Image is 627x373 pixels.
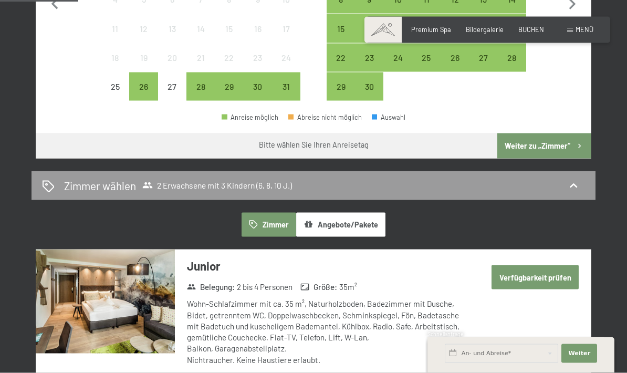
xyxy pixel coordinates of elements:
[356,25,382,51] div: 16
[469,14,497,43] div: Sat Sep 20 2025
[383,44,412,72] div: Anreise möglich
[102,82,128,109] div: 25
[441,14,469,43] div: Anreise möglich
[413,54,440,80] div: 25
[328,82,354,109] div: 29
[498,14,526,43] div: Anreise möglich
[339,282,357,293] span: 35 m²
[158,44,186,72] div: Anreise nicht möglich
[497,133,591,159] button: Weiter zu „Zimmer“
[355,14,383,43] div: Tue Sep 16 2025
[222,114,278,121] div: Anreise möglich
[101,14,129,43] div: Mon Aug 11 2025
[158,72,186,101] div: Anreise nicht möglich
[441,44,469,72] div: Anreise möglich
[186,44,215,72] div: Thu Aug 21 2025
[64,178,136,193] h2: Zimmer wählen
[355,44,383,72] div: Anreise möglich
[159,54,185,80] div: 20
[158,14,186,43] div: Wed Aug 13 2025
[158,72,186,101] div: Wed Aug 27 2025
[129,72,158,101] div: Anreise möglich
[469,44,497,72] div: Sat Sep 27 2025
[129,72,158,101] div: Tue Aug 26 2025
[245,82,271,109] div: 30
[130,25,156,51] div: 12
[215,44,243,72] div: Anreise nicht möglich
[328,25,354,51] div: 15
[186,14,215,43] div: Anreise nicht möglich
[187,258,466,274] h3: Junior
[244,72,272,101] div: Sat Aug 30 2025
[327,44,355,72] div: Anreise möglich
[242,213,296,237] button: Zimmer
[101,44,129,72] div: Mon Aug 18 2025
[561,344,597,363] button: Weiter
[355,72,383,101] div: Tue Sep 30 2025
[215,44,243,72] div: Fri Aug 22 2025
[576,25,593,34] span: Menü
[237,282,292,293] span: 2 bis 4 Personen
[244,72,272,101] div: Anreise möglich
[273,54,299,80] div: 24
[272,44,300,72] div: Sun Aug 24 2025
[441,44,469,72] div: Fri Sep 26 2025
[142,180,292,191] span: 2 Erwachsene mit 3 Kindern (6, 8, 10 J.)
[470,54,496,80] div: 27
[327,44,355,72] div: Mon Sep 22 2025
[300,282,337,293] strong: Größe :
[272,72,300,101] div: Anreise möglich
[216,82,242,109] div: 29
[187,82,214,109] div: 28
[412,14,441,43] div: Anreise möglich
[244,44,272,72] div: Anreise nicht möglich
[498,44,526,72] div: Anreise möglich
[159,25,185,51] div: 13
[356,54,382,80] div: 23
[272,44,300,72] div: Anreise nicht möglich
[328,54,354,80] div: 22
[245,25,271,51] div: 16
[215,72,243,101] div: Anreise möglich
[273,82,299,109] div: 31
[187,298,466,366] div: Wohn-Schlafzimmer mit ca. 35 m², Naturholzboden, Badezimmer mit Dusche, Bidet, getrenntem WC, Dop...
[186,72,215,101] div: Anreise möglich
[273,25,299,51] div: 17
[129,14,158,43] div: Anreise nicht möglich
[383,14,412,43] div: Wed Sep 17 2025
[272,72,300,101] div: Sun Aug 31 2025
[427,331,464,337] span: Schnellanfrage
[129,44,158,72] div: Tue Aug 19 2025
[101,44,129,72] div: Anreise nicht möglich
[442,54,468,80] div: 26
[296,213,385,237] button: Angebote/Pakete
[327,72,355,101] div: Mon Sep 29 2025
[412,14,441,43] div: Thu Sep 18 2025
[384,54,411,80] div: 24
[244,44,272,72] div: Sat Aug 23 2025
[466,25,504,34] a: Bildergalerie
[499,54,525,80] div: 28
[355,72,383,101] div: Anreise möglich
[187,25,214,51] div: 14
[518,25,544,34] a: BUCHEN
[215,72,243,101] div: Fri Aug 29 2025
[356,82,382,109] div: 30
[129,14,158,43] div: Tue Aug 12 2025
[272,14,300,43] div: Sun Aug 17 2025
[215,14,243,43] div: Anreise nicht möglich
[102,25,128,51] div: 11
[288,114,362,121] div: Abreise nicht möglich
[216,54,242,80] div: 22
[159,82,185,109] div: 27
[158,14,186,43] div: Anreise nicht möglich
[411,25,451,34] a: Premium Spa
[216,25,242,51] div: 15
[383,14,412,43] div: Anreise möglich
[469,44,497,72] div: Anreise möglich
[355,14,383,43] div: Anreise möglich
[158,44,186,72] div: Wed Aug 20 2025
